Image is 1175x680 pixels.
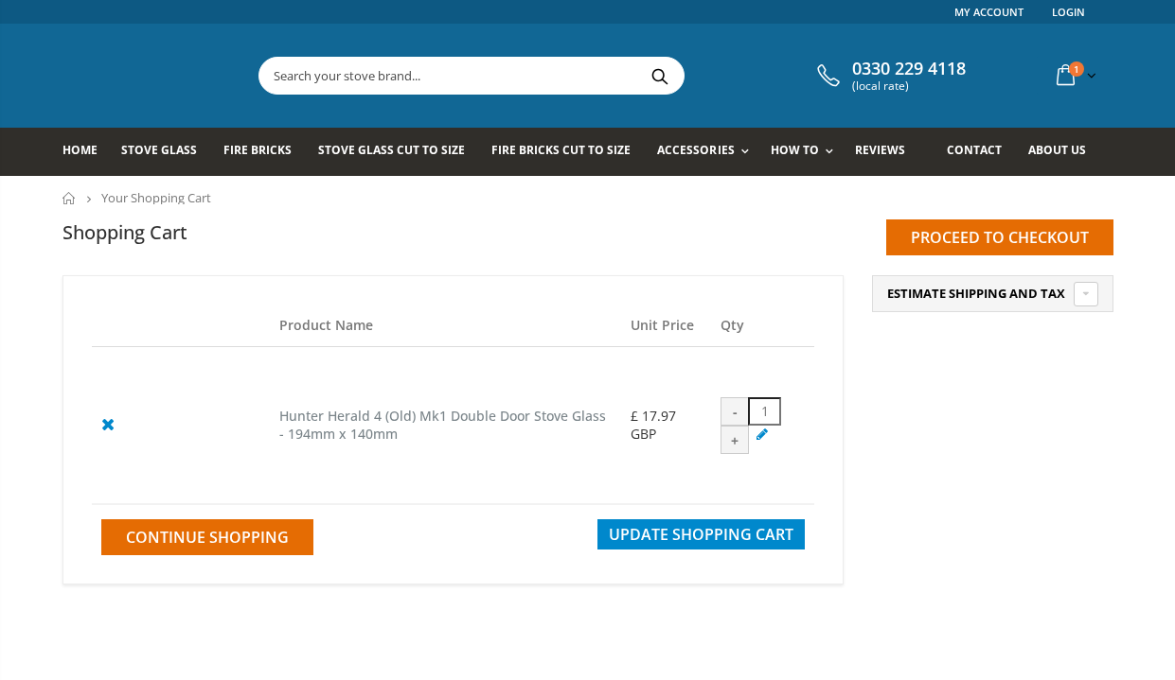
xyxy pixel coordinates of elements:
[711,305,813,347] th: Qty
[62,128,112,176] a: Home
[657,142,734,158] span: Accessories
[223,128,306,176] a: Fire Bricks
[621,305,711,347] th: Unit Price
[1028,128,1100,176] a: About us
[721,426,749,454] div: +
[121,128,211,176] a: Stove Glass
[101,189,211,206] span: Your Shopping Cart
[491,142,631,158] span: Fire Bricks Cut To Size
[947,128,1016,176] a: Contact
[62,192,77,204] a: Home
[126,527,289,548] span: Continue Shopping
[657,128,757,176] a: Accessories
[1028,142,1086,158] span: About us
[62,142,98,158] span: Home
[270,305,621,347] th: Product Name
[852,79,966,93] span: (local rate)
[279,407,606,443] a: Hunter Herald 4 (Old) Mk1 Double Door Stove Glass - 194mm x 140mm
[1049,57,1100,94] a: 1
[631,407,676,442] span: £ 17.97 GBP
[1069,61,1084,77] span: 1
[259,58,896,94] input: Search your stove brand...
[771,128,843,176] a: How To
[721,397,749,426] div: -
[855,128,919,176] a: Reviews
[223,142,292,158] span: Fire Bricks
[609,524,793,545] span: Update Shopping Cart
[318,128,479,176] a: Stove Glass Cut To Size
[886,219,1113,255] input: Proceed to checkout
[639,58,682,94] button: Search
[121,142,197,158] span: Stove Glass
[947,142,1002,158] span: Contact
[62,219,187,245] h1: Shopping Cart
[597,519,805,549] button: Update Shopping Cart
[318,142,465,158] span: Stove Glass Cut To Size
[855,142,905,158] span: Reviews
[491,128,645,176] a: Fire Bricks Cut To Size
[852,59,966,79] span: 0330 229 4118
[771,142,819,158] span: How To
[887,286,1098,303] a: Estimate Shipping and Tax
[101,519,313,555] a: Continue Shopping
